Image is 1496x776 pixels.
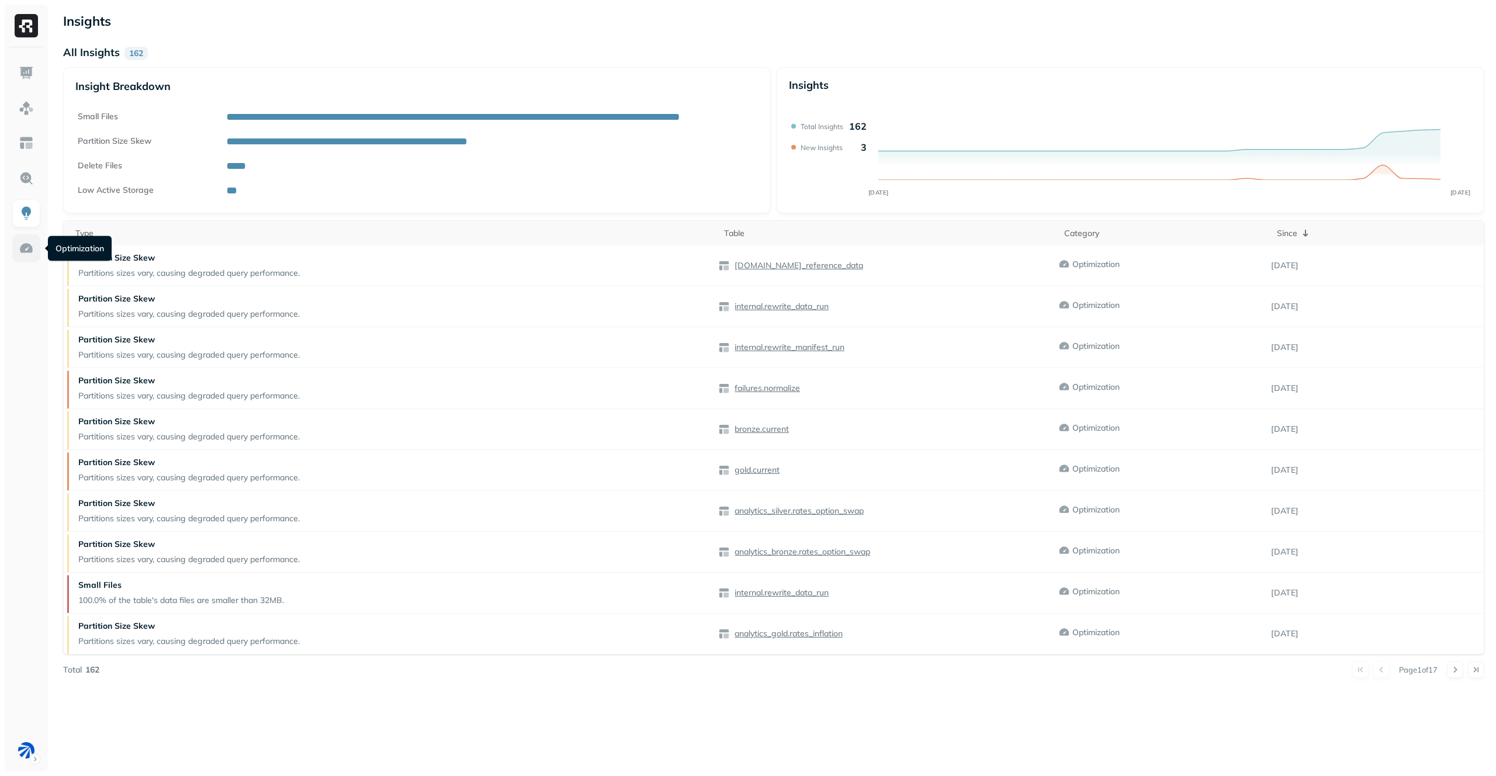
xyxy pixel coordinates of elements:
p: Optimization [1072,382,1120,393]
p: [DOMAIN_NAME]_reference_data [732,260,863,271]
p: [DATE] [1271,505,1484,517]
p: 162 [124,47,148,60]
a: bronze.current [730,424,789,435]
div: Optimization [48,236,112,261]
p: Optimization [1072,341,1120,352]
a: internal.rewrite_manifest_run [730,342,844,353]
p: Partition Size Skew [78,498,300,509]
a: analytics_bronze.rates_option_swap [730,546,870,557]
p: Page 1 of 17 [1399,664,1438,675]
p: Partitions sizes vary, causing degraded query performance. [78,554,300,565]
img: table [718,465,730,476]
img: table [718,628,730,640]
a: failures.normalize [730,383,800,394]
p: [DATE] [1271,465,1484,476]
p: analytics_bronze.rates_option_swap [732,546,870,557]
p: Partition Size Skew [78,539,300,550]
img: Query Explorer [19,171,34,186]
p: Optimization [1072,504,1120,515]
p: internal.rewrite_manifest_run [732,342,844,353]
a: [DOMAIN_NAME]_reference_data [730,260,863,271]
img: table [718,505,730,517]
p: New Insights [801,143,843,152]
p: internal.rewrite_data_run [732,587,829,598]
tspan: [DATE] [1450,189,1471,196]
p: Partitions sizes vary, causing degraded query performance. [78,513,300,524]
p: [DATE] [1271,260,1484,271]
p: Partitions sizes vary, causing degraded query performance. [78,636,300,647]
text: Small Files [78,111,118,122]
div: Since [1277,226,1478,240]
p: 3 [861,141,867,153]
img: Optimization [19,241,34,256]
text: Partition Size Skew [78,136,151,146]
img: table [718,383,730,394]
img: Ryft [15,14,38,37]
p: analytics_silver.rates_option_swap [732,505,864,517]
a: internal.rewrite_data_run [730,587,829,598]
img: Dashboard [19,65,34,81]
a: analytics_silver.rates_option_swap [730,505,864,517]
p: [DATE] [1271,546,1484,557]
p: Partitions sizes vary, causing degraded query performance. [78,349,300,361]
p: Partition Size Skew [78,252,300,264]
p: Partition Size Skew [78,621,300,632]
p: Small Files [78,580,284,591]
p: Partitions sizes vary, causing degraded query performance. [78,431,300,442]
p: [DATE] [1271,342,1484,353]
p: Partition Size Skew [78,416,300,427]
img: table [718,301,730,313]
div: Table [724,228,1052,239]
p: Partition Size Skew [78,375,300,386]
p: Partitions sizes vary, causing degraded query performance. [78,390,300,401]
img: BAM [18,742,34,758]
tspan: [DATE] [868,189,889,196]
img: table [718,546,730,558]
p: 162 [849,120,867,132]
p: Optimization [1072,545,1120,556]
p: Partition Size Skew [78,334,300,345]
p: Optimization [1072,586,1120,597]
p: [DATE] [1271,628,1484,639]
p: 100.0% of the table's data files are smaller than 32MB. [78,595,284,606]
p: Optimization [1072,463,1120,474]
a: analytics_gold.rates_inflation [730,628,843,639]
img: table [718,424,730,435]
p: gold.current [732,465,780,476]
p: All Insights [63,46,120,59]
img: table [718,342,730,354]
p: Partition Size Skew [78,457,300,468]
p: 162 [85,664,99,675]
p: Partitions sizes vary, causing degraded query performance. [78,309,300,320]
p: failures.normalize [732,383,800,394]
img: table [718,260,730,272]
img: Asset Explorer [19,136,34,151]
p: Optimization [1072,627,1120,638]
p: Optimization [1072,300,1120,311]
p: Total [63,664,82,675]
img: Insights [19,206,34,221]
p: Partitions sizes vary, causing degraded query performance. [78,268,300,279]
p: Insights [63,11,1484,32]
p: Insight Breakdown [75,79,759,93]
p: Optimization [1072,422,1120,434]
a: gold.current [730,465,780,476]
img: Assets [19,101,34,116]
p: [DATE] [1271,424,1484,435]
p: Total Insights [801,122,843,131]
a: internal.rewrite_data_run [730,301,829,312]
div: Category [1064,228,1265,239]
p: Partition Size Skew [78,293,300,304]
p: Partitions sizes vary, causing degraded query performance. [78,472,300,483]
p: internal.rewrite_data_run [732,301,829,312]
p: bronze.current [732,424,789,435]
text: Low Active Storage [78,185,154,195]
p: Insights [789,78,829,92]
p: [DATE] [1271,587,1484,598]
p: analytics_gold.rates_inflation [732,628,843,639]
text: Delete Files [78,160,122,171]
p: [DATE] [1271,383,1484,394]
img: table [718,587,730,599]
p: Optimization [1072,259,1120,270]
div: Type [75,228,712,239]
